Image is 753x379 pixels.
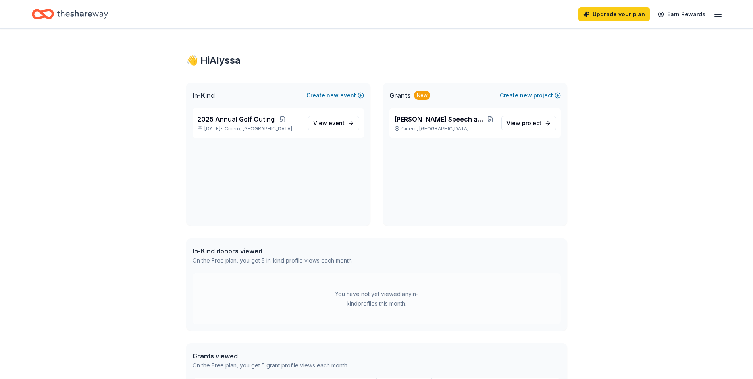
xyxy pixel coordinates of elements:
div: On the Free plan, you get 5 in-kind profile views each month. [193,256,353,265]
span: Grants [389,91,411,100]
span: View [506,118,541,128]
div: New [414,91,430,100]
p: [DATE] • [197,126,302,132]
div: In-Kind donors viewed [193,246,353,256]
span: 2025 Annual Golf Outing [197,114,275,124]
span: View [313,118,345,128]
span: project [522,120,541,126]
div: Grants viewed [193,351,349,361]
a: Upgrade your plan [578,7,650,21]
span: event [329,120,345,126]
a: Home [32,5,108,23]
a: View event [308,116,359,130]
div: You have not yet viewed any in-kind profiles this month. [327,289,426,308]
div: On the Free plan, you get 5 grant profile views each month. [193,361,349,370]
span: [PERSON_NAME] Speech and Language program [394,114,485,124]
div: 👋 Hi Alyssa [186,54,567,67]
span: new [520,91,532,100]
a: View project [501,116,556,130]
a: Earn Rewards [653,7,710,21]
span: In-Kind [193,91,215,100]
button: Createnewevent [306,91,364,100]
p: Cicero, [GEOGRAPHIC_DATA] [394,126,495,132]
button: Createnewproject [500,91,561,100]
span: new [327,91,339,100]
span: Cicero, [GEOGRAPHIC_DATA] [225,126,292,132]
